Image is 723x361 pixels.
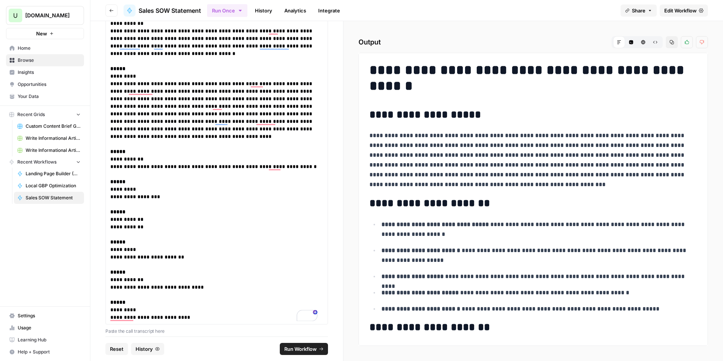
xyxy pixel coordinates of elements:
[280,5,311,17] a: Analytics
[6,334,84,346] a: Learning Hub
[6,90,84,102] a: Your Data
[6,109,84,120] button: Recent Grids
[14,144,84,156] a: Write Informational Article (1)
[18,81,81,88] span: Opportunities
[25,12,71,19] span: [DOMAIN_NAME]
[18,69,81,76] span: Insights
[6,66,84,78] a: Insights
[105,343,128,355] button: Reset
[14,192,84,204] a: Sales SOW Statement
[139,6,201,15] span: Sales SOW Statement
[26,182,81,189] span: Local GBP Optimization
[6,54,84,66] a: Browse
[18,45,81,52] span: Home
[131,343,164,355] button: History
[280,343,328,355] button: Run Workflow
[664,7,697,14] span: Edit Workflow
[13,11,18,20] span: U
[358,36,708,48] h2: Output
[136,345,153,353] span: History
[284,345,317,353] span: Run Workflow
[207,4,247,17] button: Run Once
[18,324,81,331] span: Usage
[6,42,84,54] a: Home
[632,7,645,14] span: Share
[6,78,84,90] a: Opportunities
[18,57,81,64] span: Browse
[17,159,56,165] span: Recent Workflows
[6,6,84,25] button: Workspace: Upgrow.io
[18,312,81,319] span: Settings
[26,123,81,130] span: Custom Content Brief Grid
[250,5,277,17] a: History
[6,310,84,322] a: Settings
[14,120,84,132] a: Custom Content Brief Grid
[14,168,84,180] a: Landing Page Builder (Ultimate)
[36,30,47,37] span: New
[26,194,81,201] span: Sales SOW Statement
[6,28,84,39] button: New
[105,327,328,335] p: Paste the call transcript here
[660,5,708,17] a: Edit Workflow
[6,346,84,358] button: Help + Support
[18,349,81,355] span: Help + Support
[14,132,84,144] a: Write Informational Article
[621,5,657,17] button: Share
[17,111,45,118] span: Recent Grids
[6,156,84,168] button: Recent Workflows
[124,5,201,17] a: Sales SOW Statement
[26,147,81,154] span: Write Informational Article (1)
[6,322,84,334] a: Usage
[110,345,124,353] span: Reset
[314,5,345,17] a: Integrate
[18,93,81,100] span: Your Data
[26,170,81,177] span: Landing Page Builder (Ultimate)
[18,337,81,343] span: Learning Hub
[26,135,81,142] span: Write Informational Article
[14,180,84,192] a: Local GBP Optimization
